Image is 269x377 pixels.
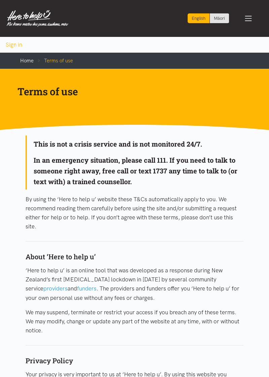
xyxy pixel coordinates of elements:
button: Toggle navigation [234,7,263,30]
p: We may suspend, terminate or restrict your access if you breach any of these terms. We may modify... [26,308,243,335]
a: Home [20,58,34,64]
div: About ‘Here to help u’ [26,241,243,263]
a: funders [77,285,97,292]
b: This is not a crisis service and is not monitored 24/7. [34,140,202,148]
p: ‘Here to help u’ is an online tool that was developed as a response during New Zealand’s first [M... [26,266,243,303]
p: By using the ‘Here to help u’ website these T&Cs automatically apply to you. We recommend reading... [26,195,243,231]
img: Home [7,10,68,27]
div: Language toggle [188,13,229,23]
div: Privacy Policy [26,345,243,367]
h1: Terms of use [17,85,241,98]
a: providers [43,285,68,292]
div: Current language [188,13,210,23]
b: In an emergency situation, please call 111. If you need to talk to someone right away, free call ... [34,156,237,186]
li: Terms of use [34,57,73,65]
a: Switch to Te Reo Māori [210,13,229,23]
